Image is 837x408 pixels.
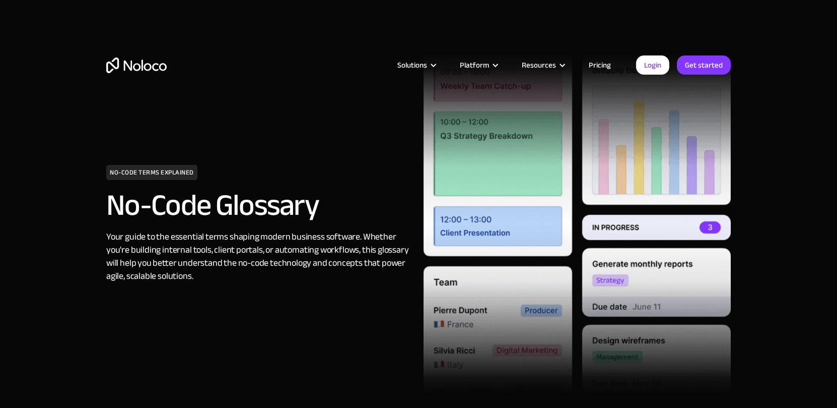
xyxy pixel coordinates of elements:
div: Resources [509,59,576,72]
div: Platform [460,59,489,72]
div: Solutions [397,59,427,72]
a: Pricing [576,59,623,72]
div: Your guide to the essential terms shaping modern business software. Whether you're building inter... [106,230,413,283]
a: Login [636,55,669,75]
a: Get started [677,55,731,75]
a: home [106,57,167,73]
div: Resources [522,59,556,72]
div: Platform [447,59,509,72]
h1: NO-CODE TERMS EXPLAINED [106,165,197,180]
div: Solutions [385,59,447,72]
h2: No-Code Glossary [106,190,413,220]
